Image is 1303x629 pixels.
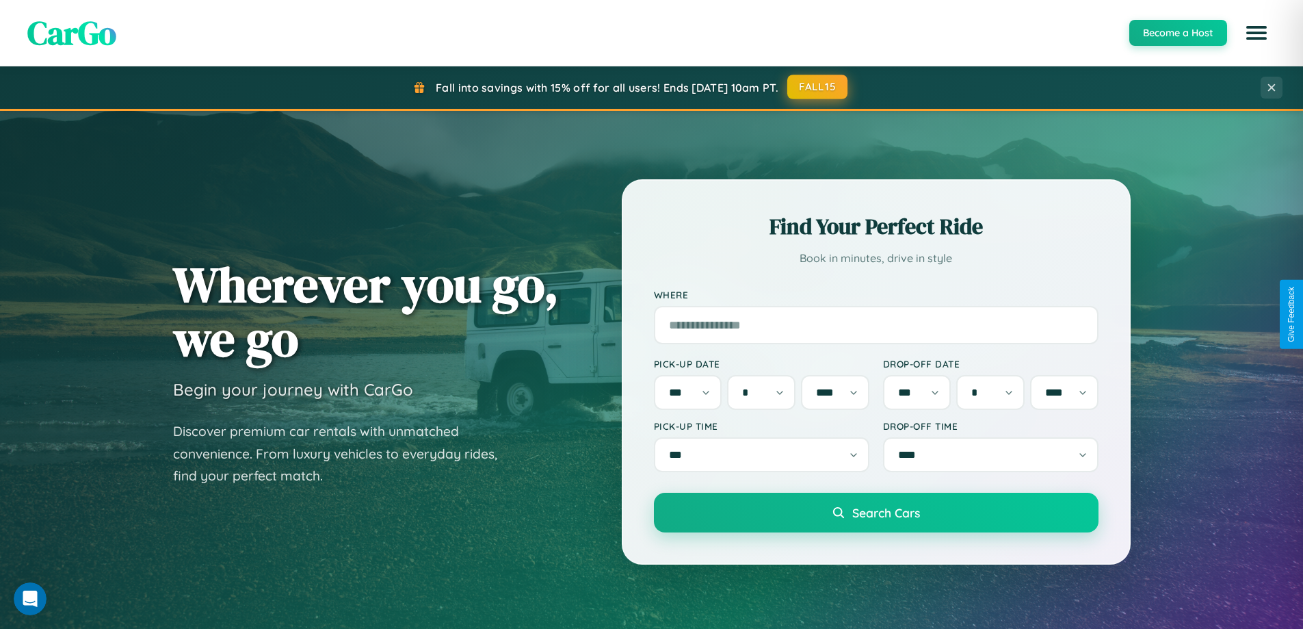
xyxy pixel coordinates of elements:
[654,289,1098,300] label: Where
[27,10,116,55] span: CarGo
[654,211,1098,242] h2: Find Your Perfect Ride
[1287,287,1296,342] div: Give Feedback
[14,582,47,615] iframe: Intercom live chat
[883,358,1098,370] label: Drop-off Date
[173,379,413,400] h3: Begin your journey with CarGo
[436,81,778,94] span: Fall into savings with 15% off for all users! Ends [DATE] 10am PT.
[654,358,869,370] label: Pick-up Date
[852,505,920,520] span: Search Cars
[1129,20,1227,46] button: Become a Host
[173,257,559,365] h1: Wherever you go, we go
[654,420,869,432] label: Pick-up Time
[787,75,847,99] button: FALL15
[883,420,1098,432] label: Drop-off Time
[1237,14,1276,52] button: Open menu
[654,248,1098,268] p: Book in minutes, drive in style
[654,493,1098,532] button: Search Cars
[173,420,515,487] p: Discover premium car rentals with unmatched convenience. From luxury vehicles to everyday rides, ...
